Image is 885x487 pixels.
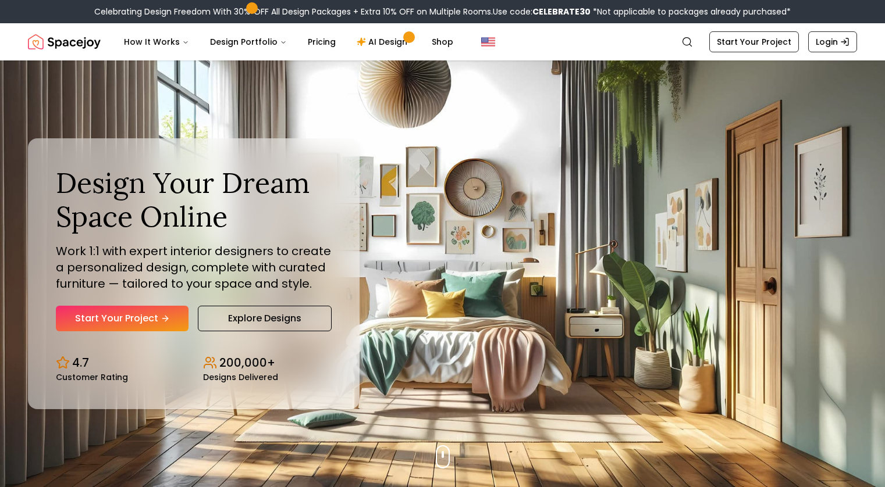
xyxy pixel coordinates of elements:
img: Spacejoy Logo [28,30,101,53]
a: Start Your Project [709,31,799,52]
b: CELEBRATE30 [532,6,591,17]
div: Celebrating Design Freedom With 30% OFF All Design Packages + Extra 10% OFF on Multiple Rooms. [94,6,791,17]
a: Spacejoy [28,30,101,53]
a: Explore Designs [198,306,332,331]
a: Pricing [298,30,345,53]
small: Customer Rating [56,373,128,381]
nav: Global [28,23,857,60]
p: 4.7 [72,354,89,371]
div: Design stats [56,345,332,381]
p: 200,000+ [219,354,275,371]
span: *Not applicable to packages already purchased* [591,6,791,17]
span: Use code: [493,6,591,17]
img: United States [481,35,495,49]
small: Designs Delivered [203,373,278,381]
nav: Main [115,30,463,53]
button: How It Works [115,30,198,53]
p: Work 1:1 with expert interior designers to create a personalized design, complete with curated fu... [56,243,332,292]
a: AI Design [347,30,420,53]
button: Design Portfolio [201,30,296,53]
h1: Design Your Dream Space Online [56,166,332,233]
a: Shop [422,30,463,53]
a: Start Your Project [56,306,189,331]
a: Login [808,31,857,52]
